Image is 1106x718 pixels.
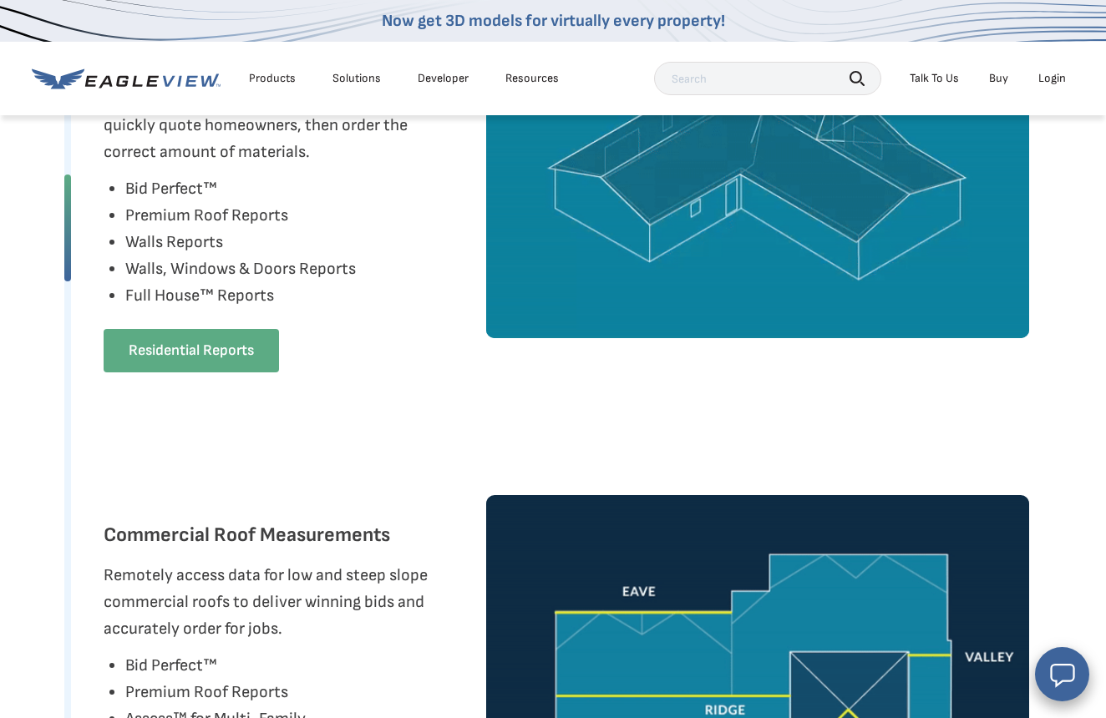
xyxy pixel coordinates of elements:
[382,11,725,31] a: Now get 3D models for virtually every property!
[125,229,356,255] li: Walls Reports
[125,255,356,282] li: Walls, Windows & Doors Reports
[249,71,296,86] div: Products
[125,202,356,229] li: Premium Roof Reports
[654,62,881,95] input: Search
[125,679,306,705] li: Premium Roof Reports
[910,71,959,86] div: Talk To Us
[125,282,356,309] li: Full House™ Reports
[125,652,306,679] li: Bid Perfect™
[989,71,1008,86] a: Buy
[125,175,356,202] li: Bid Perfect™
[1035,647,1089,701] button: Open chat window
[104,329,279,372] a: Residential Reports
[418,71,469,86] a: Developer
[104,522,390,549] h3: Commercial Roof Measurements
[1038,71,1066,86] div: Login
[505,71,559,86] div: Resources
[332,71,381,86] div: Solutions
[104,562,446,642] p: Remotely access data for low and steep slope commercial roofs to deliver winning bids and accurat...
